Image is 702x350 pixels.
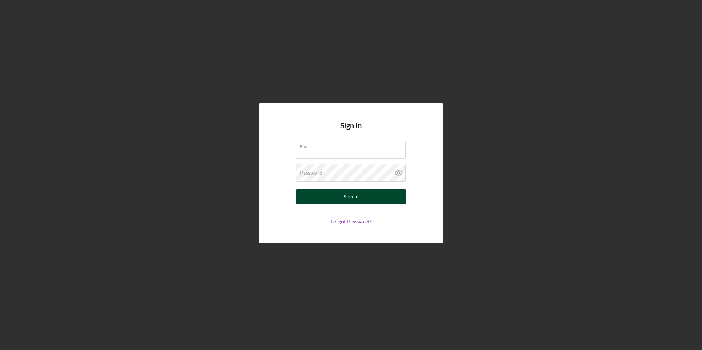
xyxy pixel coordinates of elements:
h4: Sign In [340,121,362,141]
label: Password [300,170,322,176]
label: Email [300,141,406,149]
a: Forgot Password? [330,218,372,225]
button: Sign In [296,189,406,204]
div: Sign In [344,189,359,204]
